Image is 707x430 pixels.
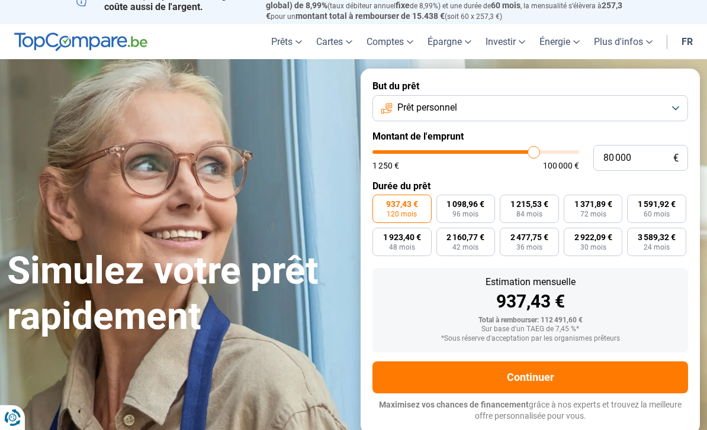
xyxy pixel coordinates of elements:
p: grâce à nos experts et trouvez la meilleure offre personnalisée pour vous. [372,399,688,422]
span: 1 591,92 € [638,200,676,208]
span: 1 098,96 € [446,200,484,208]
label: Montant de l'emprunt [372,131,688,142]
span: 84 mois [516,211,542,218]
span: 1 371,89 € [574,200,612,208]
span: 1 923,40 € [383,233,421,241]
span: 30 mois [580,244,606,251]
h1: Simulez votre prêt rapidement [7,248,346,340]
span: 96 mois [452,211,478,218]
span: 1 215,53 € [510,200,548,208]
div: Total à rembourser: 112 491,60 € [382,316,679,325]
a: Investir [478,24,532,59]
a: Prêts [264,24,309,59]
span: 2 922,09 € [574,233,612,241]
span: € [673,153,679,163]
button: Prêt personnel [372,95,688,121]
span: 36 mois [516,244,542,251]
a: Énergie [532,24,587,59]
span: 60 mois [491,1,520,10]
span: 3 589,32 € [638,233,676,241]
span: 48 mois [389,244,415,251]
div: 937,43 € [382,293,679,311]
span: 100 000 € [543,161,579,170]
a: Comptes [359,24,420,59]
img: TopCompare [14,33,147,51]
span: Prêt personnel [397,101,457,114]
span: 1 250 € [372,161,399,170]
span: montant total à rembourser de 15.438 € [295,11,445,21]
div: Sur base d'un TAEG de 7,45 %* [382,325,679,334]
button: Continuer [372,361,688,393]
span: 60 mois [644,211,670,218]
span: fixe [396,1,410,10]
span: Maximisez vos chances de financement [379,400,529,409]
span: 42 mois [452,244,478,251]
div: *Sous réserve d'acceptation par les organismes prêteurs [382,335,679,343]
span: 120 mois [387,211,417,218]
a: Plus d'infos [587,24,660,59]
span: 24 mois [644,244,670,251]
div: Estimation mensuelle [382,277,679,287]
label: Durée du prêt [372,180,688,192]
span: 937,43 € [386,200,418,208]
a: fr [674,24,700,59]
span: 257,3 € [266,1,622,21]
a: Épargne [420,24,478,59]
a: Cartes [309,24,359,59]
span: 72 mois [580,211,606,218]
span: 2 477,75 € [510,233,548,241]
label: But du prêt [372,80,688,92]
span: 2 160,77 € [446,233,484,241]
